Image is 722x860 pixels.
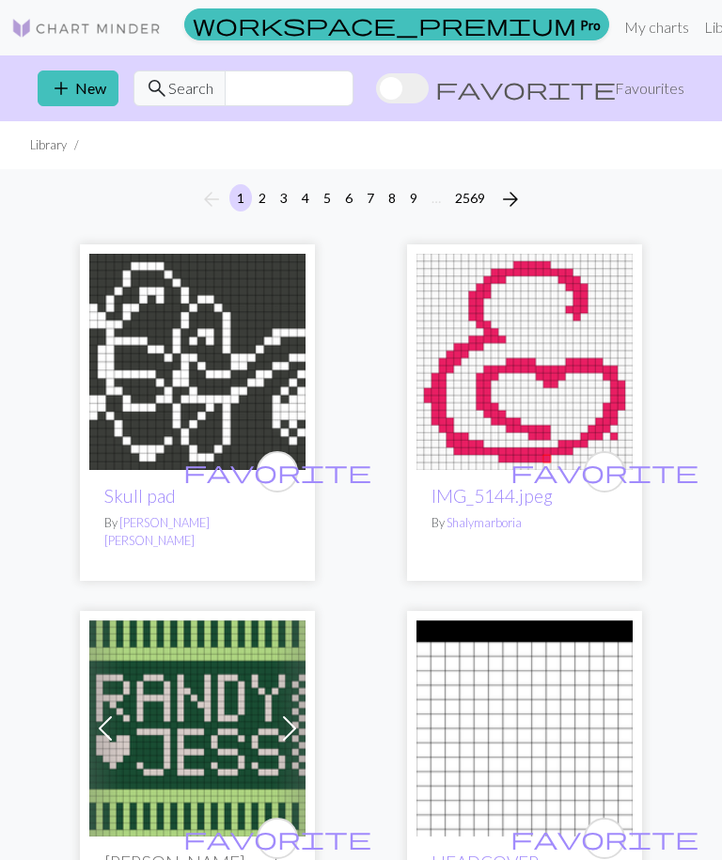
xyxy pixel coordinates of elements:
img: (Completed, locked) R - Chart A (Front Cuff) [89,620,306,837]
button: 8 [381,184,403,211]
button: favourite [584,818,625,859]
span: Favourites [615,77,684,100]
a: HEADCOVER [416,717,633,735]
a: Pro [184,8,609,40]
span: favorite [183,823,371,852]
i: favourite [510,820,698,857]
span: workspace_premium [193,11,576,38]
nav: Page navigation [193,184,529,214]
a: My charts [617,8,697,46]
button: favourite [584,451,625,493]
span: search [146,75,168,102]
a: IMG_5144.jpeg [416,351,633,368]
button: favourite [257,818,298,859]
i: favourite [183,820,371,857]
span: favorite [183,457,371,486]
button: 2 [251,184,274,211]
button: 4 [294,184,317,211]
a: Skull pad [104,485,176,507]
button: 5 [316,184,338,211]
span: Search [168,77,213,100]
span: favorite [435,75,616,102]
button: New [38,70,118,106]
img: 1000000221.jpg [89,254,306,470]
a: IMG_5144.jpeg [432,485,553,507]
img: IMG_5144.jpeg [416,254,633,470]
span: favorite [510,823,698,852]
a: (Completed, locked) R - Chart A (Front Cuff) [89,717,306,735]
button: 3 [273,184,295,211]
li: Library [30,136,67,154]
label: Show favourites [376,70,684,106]
a: Shalymarboria [447,515,522,530]
i: Next [499,188,522,211]
i: favourite [510,453,698,491]
button: 2569 [447,184,493,211]
i: favourite [183,453,371,491]
a: 1000000221.jpg [89,351,306,368]
button: 1 [229,184,252,211]
p: By [104,514,290,550]
img: Logo [11,17,162,39]
button: 6 [337,184,360,211]
span: arrow_forward [499,186,522,212]
p: By [432,514,618,532]
button: 9 [402,184,425,211]
img: HEADCOVER [416,620,633,837]
button: favourite [257,451,298,493]
span: add [50,75,72,102]
a: [PERSON_NAME] [PERSON_NAME] [104,515,210,548]
button: 7 [359,184,382,211]
button: Next [492,184,529,214]
span: favorite [510,457,698,486]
